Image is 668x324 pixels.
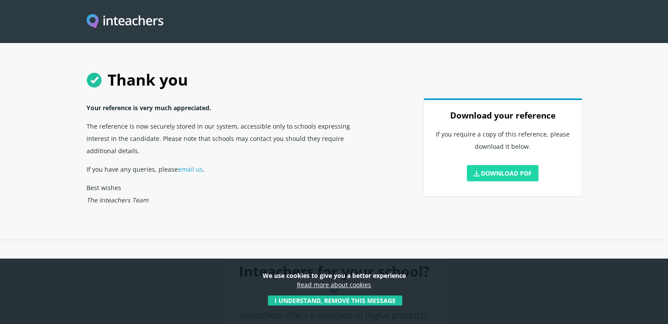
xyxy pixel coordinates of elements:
[178,165,203,173] a: email us
[87,98,371,117] p: Your reference is very much appreciated.
[467,165,539,181] a: Download PDF
[297,281,371,289] a: Read more about cookies
[87,196,148,204] em: The Inteachers Team
[87,160,371,178] p: If you have any queries, please .
[268,295,402,306] button: I understand, remove this message
[87,117,371,160] p: The reference is now securely stored in our system, accessible only to schools expressing interes...
[87,178,371,209] p: Best wishes
[434,106,571,125] h3: Download your reference
[87,14,164,29] a: Visit this site's homepage
[87,14,164,29] img: Inteachers
[87,61,582,98] h1: Thank you
[263,271,406,280] strong: We use cookies to give you a better experience
[434,125,571,162] p: If you require a copy of this reference, please download it below.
